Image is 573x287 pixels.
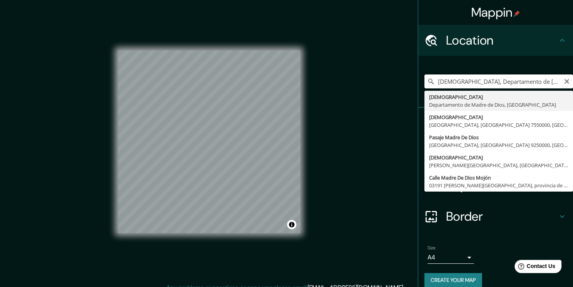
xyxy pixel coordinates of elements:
img: pin-icon.png [514,10,520,17]
button: Clear [564,77,570,85]
canvas: Map [118,50,300,233]
div: [PERSON_NAME][GEOGRAPHIC_DATA], [GEOGRAPHIC_DATA] 2520000, [GEOGRAPHIC_DATA] [429,161,568,169]
h4: Border [446,209,558,224]
div: Location [418,25,573,56]
div: [GEOGRAPHIC_DATA], [GEOGRAPHIC_DATA] 7550000, [GEOGRAPHIC_DATA] [429,121,568,129]
div: Departamento de Madre de Dios, [GEOGRAPHIC_DATA] [429,101,568,109]
button: Toggle attribution [287,220,296,229]
div: [DEMOGRAPHIC_DATA] [429,93,568,101]
div: [DEMOGRAPHIC_DATA] [429,113,568,121]
div: [GEOGRAPHIC_DATA], [GEOGRAPHIC_DATA] 9250000, [GEOGRAPHIC_DATA] [429,141,568,149]
iframe: Help widget launcher [504,257,564,278]
div: [DEMOGRAPHIC_DATA] [429,154,568,161]
h4: Location [446,33,558,48]
div: 03191 [PERSON_NAME][GEOGRAPHIC_DATA], provincia de [GEOGRAPHIC_DATA], [GEOGRAPHIC_DATA] [429,182,568,189]
div: Calle Madre De Dios Mojón [429,174,568,182]
div: Pins [418,108,573,139]
h4: Layout [446,178,558,193]
div: Style [418,139,573,170]
label: Size [428,245,436,251]
div: Pasaje Madre De Dios [429,133,568,141]
input: Pick your city or area [424,74,573,88]
h4: Mappin [471,5,520,20]
div: Border [418,201,573,232]
div: A4 [428,251,474,264]
div: Layout [418,170,573,201]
